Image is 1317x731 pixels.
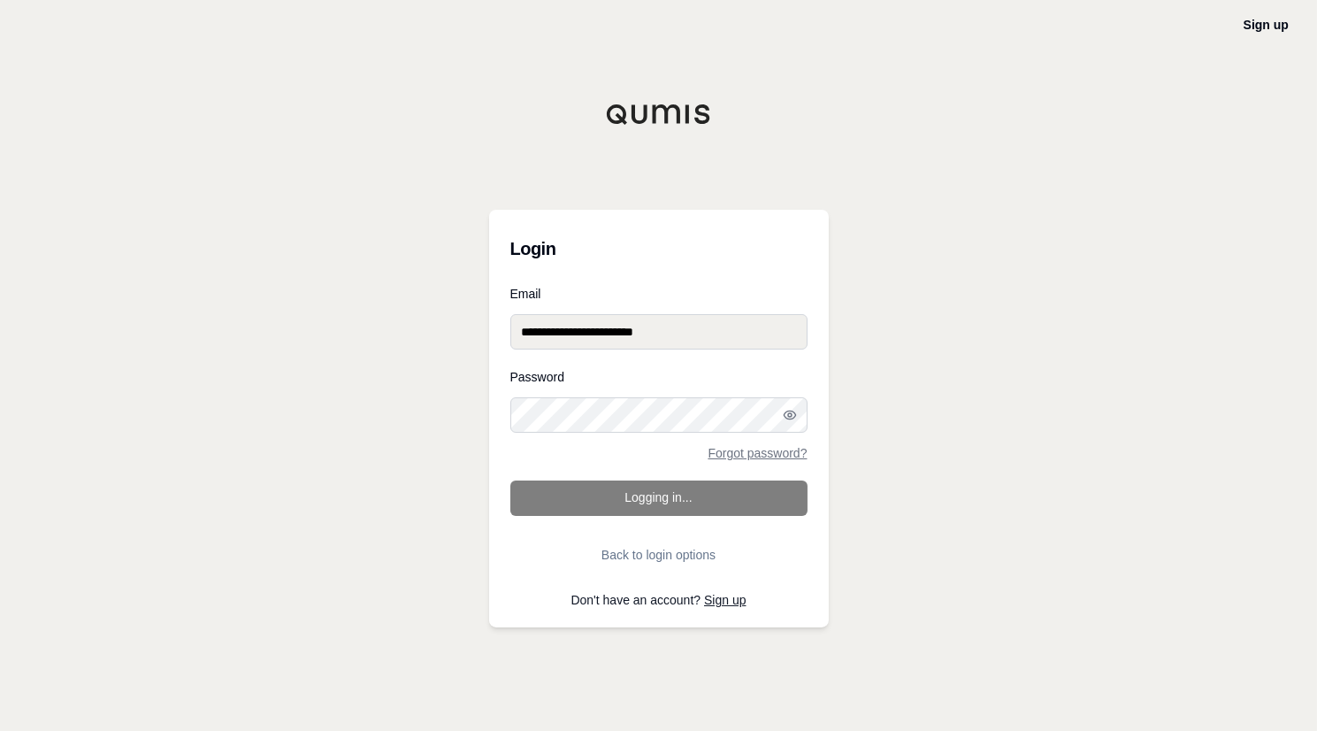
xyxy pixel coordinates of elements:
[606,104,712,125] img: Qumis
[704,593,746,607] a: Sign up
[510,371,808,383] label: Password
[1244,18,1289,32] a: Sign up
[510,288,808,300] label: Email
[510,537,808,573] button: Back to login options
[510,594,808,606] p: Don't have an account?
[510,231,808,266] h3: Login
[708,447,807,459] a: Forgot password?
